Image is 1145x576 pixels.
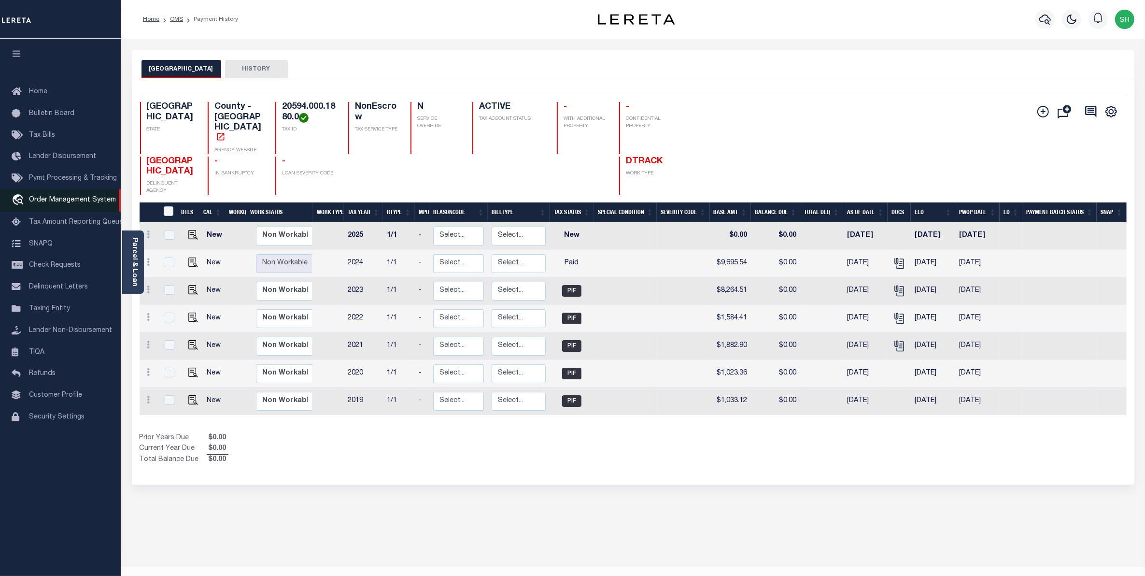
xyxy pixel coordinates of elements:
span: Tax Amount Reporting Queue [29,219,123,226]
th: &nbsp;&nbsp;&nbsp;&nbsp;&nbsp;&nbsp;&nbsp;&nbsp;&nbsp;&nbsp; [140,202,158,222]
span: SNAPQ [29,240,53,247]
h4: County - [GEOGRAPHIC_DATA] [214,102,264,144]
td: [DATE] [911,222,955,250]
th: PWOP Date: activate to sort column ascending [955,202,1000,222]
span: Check Requests [29,262,81,269]
td: 2025 [344,222,383,250]
td: $0.00 [751,222,800,250]
td: [DATE] [911,332,955,360]
li: Payment History [183,15,238,24]
p: WORK TYPE [626,170,675,177]
td: $0.00 [751,250,800,277]
p: WITH ADDITIONAL PROPERTY [564,115,607,130]
td: 2019 [344,388,383,415]
th: Tax Year: activate to sort column ascending [344,202,383,222]
td: [DATE] [843,332,888,360]
td: [DATE] [843,360,888,388]
td: [DATE] [955,332,1000,360]
th: DTLS [177,202,199,222]
td: - [415,332,429,360]
td: 1/1 [383,332,414,360]
button: [GEOGRAPHIC_DATA] [141,60,221,78]
td: [DATE] [911,277,955,305]
span: PIF [562,340,581,352]
span: Refunds [29,370,56,377]
span: - [282,157,285,166]
th: CAL: activate to sort column ascending [199,202,225,222]
td: New [203,250,230,277]
span: Pymt Processing & Tracking [29,175,117,182]
td: New [550,222,594,250]
th: LD: activate to sort column ascending [1000,202,1022,222]
td: 1/1 [383,222,414,250]
td: [DATE] [911,250,955,277]
td: 2021 [344,332,383,360]
td: [DATE] [955,222,1000,250]
td: 1/1 [383,250,414,277]
p: STATE [147,126,196,133]
span: Order Management System [29,197,116,203]
a: Home [143,16,159,22]
td: [DATE] [955,277,1000,305]
span: $0.00 [207,444,228,454]
th: Total DLQ: activate to sort column ascending [800,202,843,222]
span: Bulletin Board [29,110,74,117]
td: [DATE] [843,305,888,332]
td: 1/1 [383,388,414,415]
td: $1,033.12 [710,388,751,415]
td: [DATE] [843,277,888,305]
td: [DATE] [955,305,1000,332]
p: SERVICE OVERRIDE [417,115,461,130]
td: $8,264.51 [710,277,751,305]
img: svg+xml;base64,PHN2ZyB4bWxucz0iaHR0cDovL3d3dy53My5vcmcvMjAwMC9zdmciIHBvaW50ZXItZXZlbnRzPSJub25lIi... [1115,10,1134,29]
th: &nbsp; [158,202,178,222]
td: 1/1 [383,360,414,388]
td: 2023 [344,277,383,305]
td: $0.00 [751,332,800,360]
td: $0.00 [751,388,800,415]
img: logo-dark.svg [598,14,675,25]
td: New [203,277,230,305]
td: - [415,388,429,415]
td: [DATE] [911,388,955,415]
h4: ACTIVE [479,102,545,113]
span: PIF [562,313,581,324]
td: New [203,222,230,250]
th: Work Type [313,202,344,222]
a: Parcel & Loan [131,238,138,287]
td: [DATE] [955,250,1000,277]
span: Delinquent Letters [29,284,88,290]
p: IN BANKRUPTCY [214,170,264,177]
td: - [415,222,429,250]
p: AGENCY WEBSITE [214,147,264,154]
td: [DATE] [955,360,1000,388]
th: RType: activate to sort column ascending [383,202,414,222]
th: BillType: activate to sort column ascending [488,202,550,222]
th: Work Status [246,202,312,222]
th: MPO [415,202,429,222]
span: Lender Non-Disbursement [29,327,112,334]
th: ReasonCode: activate to sort column ascending [429,202,488,222]
h4: N [417,102,461,113]
span: Lender Disbursement [29,153,96,160]
td: 2020 [344,360,383,388]
th: Severity Code: activate to sort column ascending [657,202,709,222]
p: TAX ACCOUNT STATUS [479,115,545,123]
td: Paid [550,250,594,277]
td: $1,023.36 [710,360,751,388]
p: CONFIDENTIAL PROPERTY [626,115,675,130]
button: HISTORY [225,60,288,78]
td: $0.00 [710,222,751,250]
td: - [415,360,429,388]
span: Taxing Entity [29,305,70,312]
th: ELD: activate to sort column ascending [911,202,955,222]
td: New [203,305,230,332]
i: travel_explore [12,194,27,207]
p: DELINQUENT AGENCY [147,180,196,195]
span: TIQA [29,348,44,355]
td: Total Balance Due [140,455,207,465]
h4: NonEscrow [355,102,398,123]
td: $0.00 [751,360,800,388]
th: As of Date: activate to sort column ascending [843,202,888,222]
td: 1/1 [383,277,414,305]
